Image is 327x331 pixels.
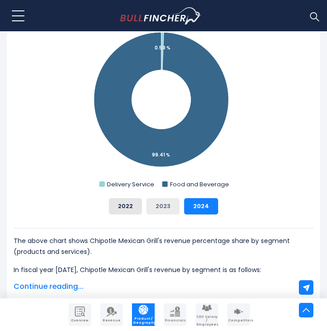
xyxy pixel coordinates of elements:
[120,7,201,24] img: Bullfincher logo
[165,319,185,322] span: Financials
[132,303,155,326] a: Company Product/Geography
[133,317,154,325] span: Product / Geography
[109,198,142,214] button: 2022
[14,264,313,275] p: In fiscal year [DATE], Chipotle Mexican Grill's revenue by segment is as follows:
[14,10,313,191] svg: Chipotle Mexican Grill's Revenue Share by Segment
[107,180,154,189] text: Delivery Service
[227,303,250,326] a: Company Competitors
[184,198,218,214] button: 2024
[14,235,313,257] p: The above chart shows Chipotle Mexican Grill's revenue percentage share by segment (products and ...
[170,180,229,189] text: Food and Beverage
[152,151,170,158] tspan: 99.41 %
[68,303,91,326] a: Company Overview
[14,281,313,292] span: Continue reading...
[196,315,217,326] span: CEO Salary / Employees
[155,44,171,51] tspan: 0.59 %
[101,319,122,322] span: Revenue
[100,303,123,326] a: Company Revenue
[146,198,180,214] button: 2023
[69,319,90,322] span: Overview
[164,303,186,326] a: Company Financials
[228,319,249,322] span: Competitors
[120,7,218,24] a: Go to homepage
[195,303,218,326] a: Company Employees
